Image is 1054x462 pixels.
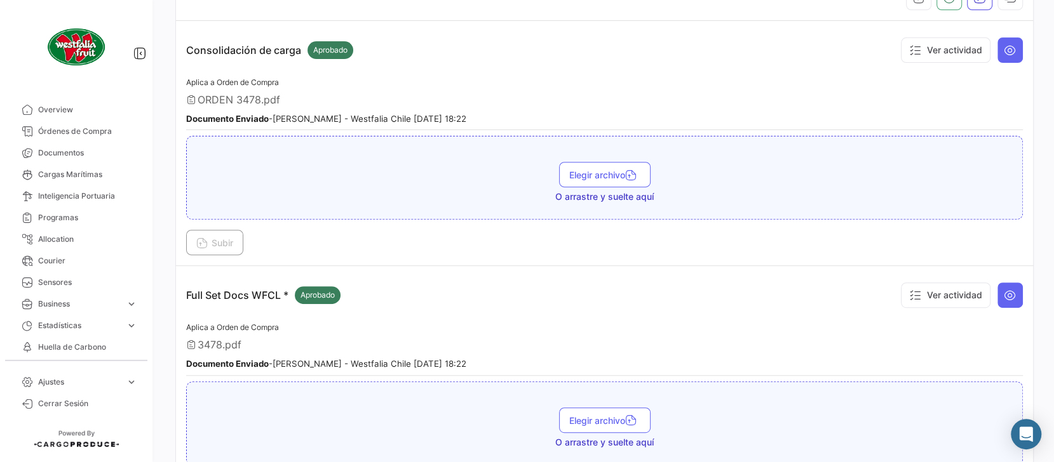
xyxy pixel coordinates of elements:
span: Aplica a Orden de Compra [186,77,279,87]
div: Abrir Intercom Messenger [1011,419,1041,449]
a: Overview [10,99,142,121]
span: Estadísticas [38,320,121,331]
button: Elegir archivo [559,162,651,187]
span: Elegir archivo [569,415,640,426]
span: Documentos [38,147,137,159]
img: client-50.png [44,15,108,79]
span: expand_more [126,298,137,310]
span: Subir [196,237,233,248]
span: Aplica a Orden de Compra [186,322,279,332]
a: Órdenes de Compra [10,121,142,142]
span: Aprobado [313,44,348,56]
span: O arrastre y suelte aquí [555,436,654,449]
button: Subir [186,230,243,255]
span: Overview [38,104,137,115]
small: - [PERSON_NAME] - Westfalia Chile [DATE] 18:22 [186,114,466,124]
span: Inteligencia Portuaria [38,190,137,202]
button: Ver actividad [901,37,990,63]
span: Aprobado [301,289,335,301]
a: Programas [10,207,142,228]
button: Elegir archivo [559,407,651,433]
span: Cargas Marítimas [38,169,137,180]
a: Inteligencia Portuaria [10,185,142,207]
a: Sensores [10,272,142,293]
b: Documento Enviado [186,114,269,124]
p: Consolidación de carga [186,41,353,59]
span: Huella de Carbono [38,341,137,353]
a: Courier [10,250,142,272]
span: expand_more [126,376,137,388]
button: Ver actividad [901,282,990,308]
span: Sensores [38,277,137,288]
span: O arrastre y suelte aquí [555,190,654,203]
a: Cargas Marítimas [10,164,142,185]
p: Full Set Docs WFCL * [186,286,341,304]
a: Allocation [10,228,142,250]
span: 3478.pdf [198,338,241,351]
span: Business [38,298,121,310]
span: Ajustes [38,376,121,388]
span: Programas [38,212,137,223]
span: expand_more [126,320,137,331]
span: Allocation [38,234,137,245]
span: Cerrar Sesión [38,398,137,409]
a: Documentos [10,142,142,164]
span: ORDEN 3478.pdf [198,93,280,106]
a: Huella de Carbono [10,336,142,358]
small: - [PERSON_NAME] - Westfalia Chile [DATE] 18:22 [186,359,466,369]
span: Órdenes de Compra [38,126,137,137]
b: Documento Enviado [186,359,269,369]
span: Elegir archivo [569,169,640,180]
span: Courier [38,255,137,267]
